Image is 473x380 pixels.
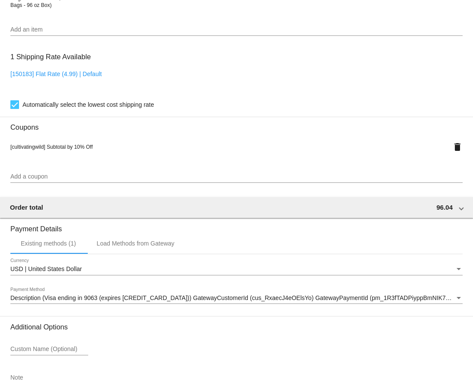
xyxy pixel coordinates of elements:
mat-select: Payment Method [10,295,463,302]
a: [150183] Flat Rate (4.99) | Default [10,70,102,77]
h3: Coupons [10,117,463,131]
h3: Payment Details [10,218,463,233]
span: Automatically select the lowest cost shipping rate [22,99,154,110]
mat-icon: delete [452,142,463,152]
mat-select: Currency [10,266,463,273]
span: 96.04 [436,204,453,211]
input: Custom Name (Optional) [10,346,88,353]
span: USD | United States Dollar [10,265,82,272]
h3: Additional Options [10,323,463,331]
span: Order total [10,204,43,211]
input: Add an item [10,26,463,33]
input: Add a coupon [10,173,463,180]
div: Existing methods (1) [21,240,76,247]
div: Load Methods from Gateway [97,240,175,247]
h3: 1 Shipping Rate Available [10,48,91,66]
span: [cultivatingwild] Subtotal by 10% Off [10,144,93,150]
span: Description (Visa ending in 9063 (expires [CREDIT_CARD_DATA])) GatewayCustomerId (cus_RxaecJ4eOEl... [10,294,466,301]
